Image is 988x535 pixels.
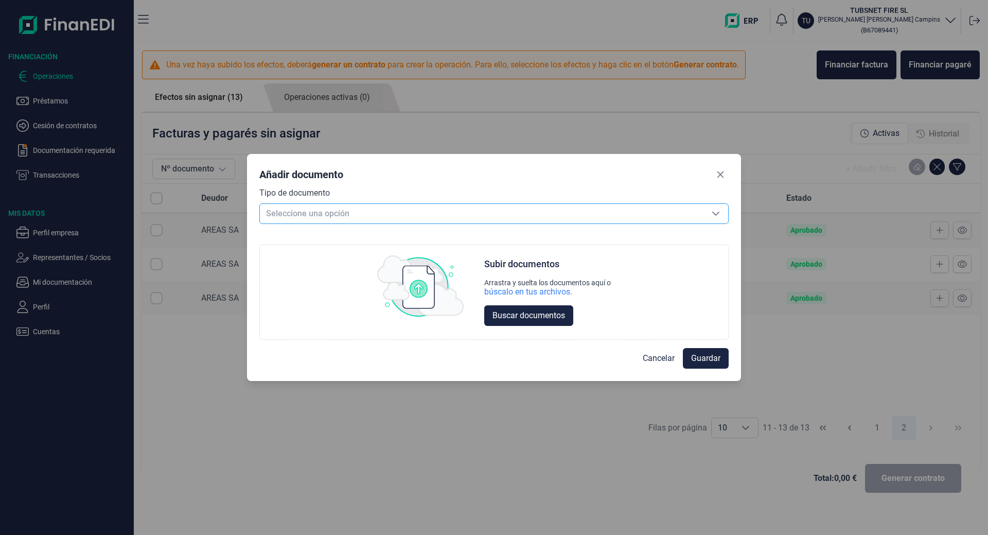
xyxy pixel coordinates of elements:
[484,287,572,297] div: búscalo en tus archivos.
[703,204,728,223] div: Seleccione una opción
[643,352,675,365] span: Cancelar
[484,279,611,287] div: Arrastra y suelta los documentos aquí o
[260,204,703,223] span: Seleccione una opción
[484,305,573,326] button: Buscar documentos
[712,166,729,183] button: Close
[691,352,720,365] span: Guardar
[492,309,565,322] span: Buscar documentos
[484,287,611,297] div: búscalo en tus archivos.
[484,258,559,270] div: Subir documentos
[634,348,683,369] button: Cancelar
[683,348,729,369] button: Guardar
[259,187,330,199] label: Tipo de documento
[259,167,343,182] div: Añadir documento
[377,255,464,317] img: upload img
